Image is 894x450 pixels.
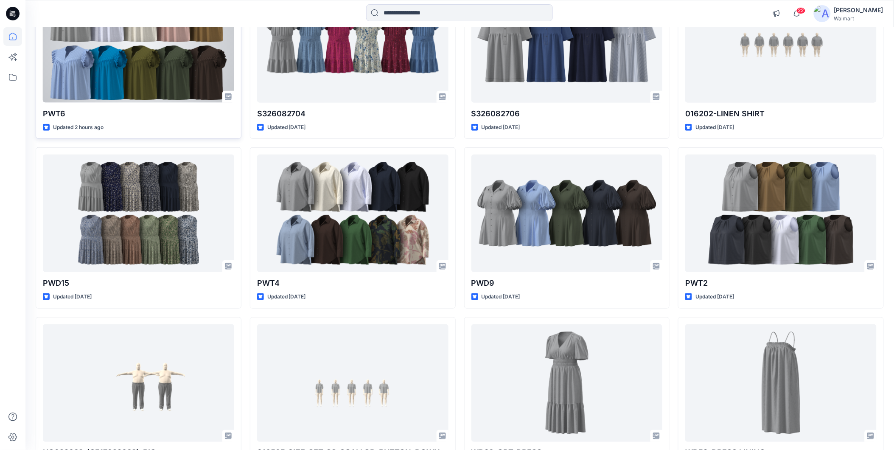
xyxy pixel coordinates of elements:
[471,108,663,120] p: S326082706
[685,155,877,272] a: PWT2
[257,324,448,442] a: 016565_SIZE-SET_SS_SCALLOP_BUTTON_DOWN
[471,324,663,442] a: WD38-OPT-DRESS
[43,324,234,442] a: HQ022033_(GE17022033)_BIG
[814,5,831,22] img: avatar
[43,155,234,272] a: PWD15
[685,108,877,120] p: 016202-LINEN SHIRT
[53,292,92,301] p: Updated [DATE]
[685,277,877,289] p: PWT2
[257,108,448,120] p: S326082704
[257,155,448,272] a: PWT4
[43,277,234,289] p: PWD15
[482,123,520,132] p: Updated [DATE]
[471,155,663,272] a: PWD9
[257,277,448,289] p: PWT4
[43,108,234,120] p: PWT6
[53,123,104,132] p: Updated 2 hours ago
[471,277,663,289] p: PWD9
[267,123,306,132] p: Updated [DATE]
[834,15,883,22] div: Walmart
[482,292,520,301] p: Updated [DATE]
[796,7,806,14] span: 22
[834,5,883,15] div: [PERSON_NAME]
[267,292,306,301] p: Updated [DATE]
[695,123,734,132] p: Updated [DATE]
[695,292,734,301] p: Updated [DATE]
[685,324,877,442] a: WD59-DRESS LINING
